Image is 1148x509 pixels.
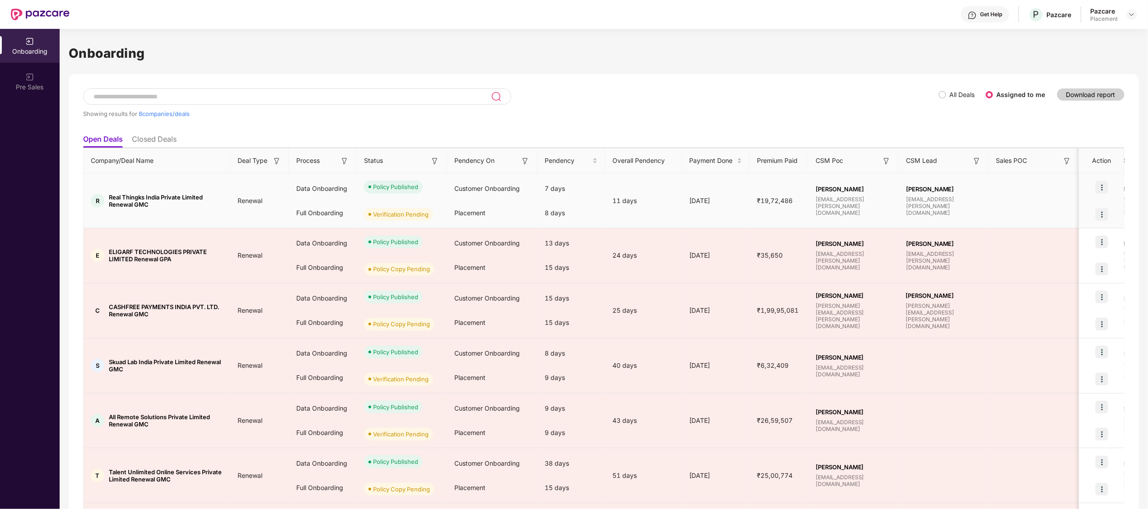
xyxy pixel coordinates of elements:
[537,148,605,173] th: Pendency
[816,408,891,416] span: [PERSON_NAME]
[25,37,34,46] img: svg+xml;base64,PHN2ZyB3aWR0aD0iMjAiIGhlaWdodD0iMjAiIHZpZXdCb3g9IjAgMCAyMCAyMCIgZmlsbD0ibm9uZSIgeG...
[816,354,891,361] span: [PERSON_NAME]
[296,156,320,166] span: Process
[682,416,750,426] div: [DATE]
[454,294,520,302] span: Customer Onboarding
[1096,456,1108,468] img: icon
[750,148,808,173] th: Premium Paid
[454,374,485,381] span: Placement
[816,292,891,299] span: [PERSON_NAME]
[682,148,750,173] th: Payment Done
[11,9,70,20] img: New Pazcare Logo
[972,157,981,166] img: svg+xml;base64,PHN2ZyB3aWR0aD0iMTYiIGhlaWdodD0iMTYiIHZpZXdCb3g9IjAgMCAxNiAxNiIgZmlsbD0ibm9uZSIgeG...
[906,156,937,166] span: CSM Lead
[906,302,982,329] span: [PERSON_NAME][EMAIL_ADDRESS][PERSON_NAME][DOMAIN_NAME]
[537,176,605,201] div: 7 days
[906,292,982,299] span: [PERSON_NAME]
[230,472,270,479] span: Renewal
[373,182,418,191] div: Policy Published
[373,292,418,301] div: Policy Published
[605,250,682,260] div: 24 days
[816,250,891,271] span: [EMAIL_ADDRESS][PERSON_NAME][DOMAIN_NAME]
[1096,208,1108,221] img: icon
[289,451,357,476] div: Data Onboarding
[537,255,605,280] div: 15 days
[373,430,429,439] div: Verification Pending
[1091,15,1118,23] div: Placement
[430,157,439,166] img: svg+xml;base64,PHN2ZyB3aWR0aD0iMTYiIGhlaWdodD0iMTYiIHZpZXdCb3g9IjAgMCAxNiAxNiIgZmlsbD0ibm9uZSIgeG...
[816,364,891,378] span: [EMAIL_ADDRESS][DOMAIN_NAME]
[289,341,357,366] div: Data Onboarding
[454,209,485,217] span: Placement
[1033,9,1039,20] span: P
[109,194,223,208] span: Real Thingks India Private Limited Renewal GMC
[454,484,485,491] span: Placement
[454,319,485,326] span: Placement
[605,361,682,370] div: 40 days
[83,134,123,148] li: Open Deals
[289,421,357,445] div: Full Onboarding
[289,396,357,421] div: Data Onboarding
[605,416,682,426] div: 43 days
[537,341,605,366] div: 8 days
[454,185,520,192] span: Customer Onboarding
[950,91,975,98] label: All Deals
[373,237,418,246] div: Policy Published
[682,305,750,315] div: [DATE]
[289,476,357,500] div: Full Onboarding
[109,358,223,373] span: Skuad Lab India Private Limited Renewal GMC
[1057,88,1125,101] button: Download report
[537,310,605,335] div: 15 days
[605,196,682,206] div: 11 days
[605,471,682,481] div: 51 days
[373,457,418,466] div: Policy Published
[906,196,982,216] span: [EMAIL_ADDRESS][PERSON_NAME][DOMAIN_NAME]
[238,156,267,166] span: Deal Type
[537,201,605,225] div: 8 days
[521,157,530,166] img: svg+xml;base64,PHN2ZyB3aWR0aD0iMTYiIGhlaWdodD0iMTYiIHZpZXdCb3g9IjAgMCAxNiAxNiIgZmlsbD0ibm9uZSIgeG...
[750,306,806,314] span: ₹1,99,95,081
[1063,157,1072,166] img: svg+xml;base64,PHN2ZyB3aWR0aD0iMTYiIGhlaWdodD0iMTYiIHZpZXdCb3g9IjAgMCAxNiAxNiIgZmlsbD0ibm9uZSIgeG...
[491,91,501,102] img: svg+xml;base64,PHN2ZyB3aWR0aD0iMjQiIGhlaWdodD0iMjUiIHZpZXdCb3g9IjAgMCAyNCAyNSIgZmlsbD0ibm9uZSIgeG...
[980,11,1003,18] div: Get Help
[996,156,1027,166] span: Sales POC
[537,451,605,476] div: 38 days
[816,156,843,166] span: CSM Poc
[906,250,982,271] span: [EMAIL_ADDRESS][PERSON_NAME][DOMAIN_NAME]
[91,194,104,208] div: R
[91,469,104,482] div: T
[1096,263,1108,275] img: icon
[230,306,270,314] span: Renewal
[373,319,430,329] div: Policy Copy Pending
[373,403,418,412] div: Policy Published
[1096,373,1108,385] img: icon
[25,73,34,82] img: svg+xml;base64,PHN2ZyB3aWR0aD0iMjAiIGhlaWdodD0iMjAiIHZpZXdCb3g9IjAgMCAyMCAyMCIgZmlsbD0ibm9uZSIgeG...
[1091,7,1118,15] div: Pazcare
[682,361,750,370] div: [DATE]
[816,240,891,247] span: [PERSON_NAME]
[289,201,357,225] div: Full Onboarding
[289,255,357,280] div: Full Onboarding
[1128,11,1135,18] img: svg+xml;base64,PHN2ZyBpZD0iRHJvcGRvd24tMzJ4MzIiIHhtbG5zPSJodHRwOi8vd3d3LnczLm9yZy8yMDAwL3N2ZyIgd2...
[289,310,357,335] div: Full Onboarding
[750,197,800,204] span: ₹19,72,486
[968,11,977,20] img: svg+xml;base64,PHN2ZyBpZD0iSGVscC0zMngzMiIgeG1sbnM9Imh0dHA6Ly93d3cudzMub3JnLzIwMDAvc3ZnIiB3aWR0aD...
[84,148,230,173] th: Company/Deal Name
[91,414,104,427] div: A
[91,304,104,317] div: C
[373,210,429,219] div: Verification Pending
[454,404,520,412] span: Customer Onboarding
[373,264,430,273] div: Policy Copy Pending
[132,134,177,148] li: Closed Deals
[454,349,520,357] span: Customer Onboarding
[454,156,495,166] span: Pendency On
[537,366,605,390] div: 9 days
[816,302,891,329] span: [PERSON_NAME][EMAIL_ADDRESS][PERSON_NAME][DOMAIN_NAME]
[340,157,349,166] img: svg+xml;base64,PHN2ZyB3aWR0aD0iMTYiIGhlaWdodD0iMTYiIHZpZXdCb3g9IjAgMCAxNiAxNiIgZmlsbD0ibm9uZSIgeG...
[537,476,605,500] div: 15 days
[373,485,430,494] div: Policy Copy Pending
[109,468,223,483] span: Talent Unlimited Online Services Private Limited Renewal GMC
[537,231,605,255] div: 13 days
[997,91,1045,98] label: Assigned to me
[454,429,485,436] span: Placement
